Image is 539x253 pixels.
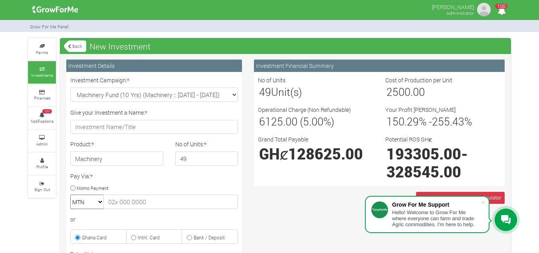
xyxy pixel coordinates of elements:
[28,107,56,129] a: 100 Notifications
[28,153,56,175] a: Profile
[432,114,464,128] span: 255.43
[34,187,50,192] small: Sign Out
[70,120,238,134] input: Investment Name/Title
[42,109,52,114] span: 100
[30,2,81,18] img: growforme image
[64,40,86,53] a: Back
[103,195,238,209] input: 02x 000 0000
[476,2,492,18] img: growforme image
[77,185,109,191] small: Momo Payment
[426,194,501,201] span: Show Your Investment Calculator
[70,172,93,180] label: Pay Via:
[385,76,452,84] label: Cost of Production per Unit
[446,10,474,16] small: Administrator
[258,76,285,84] label: No of Units
[36,141,48,147] small: Admin
[131,235,136,240] input: Intnl. Card
[259,114,334,128] span: 6125.00 (5.00%)
[70,151,163,166] h4: Machinery
[28,61,56,83] a: Investments
[386,145,499,181] h1: -
[66,60,242,72] div: Investment Details
[175,140,206,148] label: No of Units:
[36,50,48,55] small: Farms
[34,95,50,101] small: Finances
[392,201,481,208] div: Grow For Me Support
[187,235,192,240] input: Bank / Deposit
[259,85,271,99] span: 49
[31,72,53,78] small: Investments
[28,38,56,60] a: Farms
[254,60,505,72] div: Investment Financial Summary
[75,235,80,240] input: Ghana Card
[28,176,56,198] a: Sign Out
[494,2,509,20] i: Notifications
[70,185,75,191] input: Momo Payment
[432,2,474,11] p: [PERSON_NAME]
[386,144,461,163] span: 193305.00
[31,118,54,124] small: Notifications
[386,85,425,99] span: 2500.00
[386,115,499,128] h3: % - %
[70,215,238,223] div: or
[28,130,56,152] a: Admin
[82,234,107,241] small: Ghana Card
[138,234,160,241] small: Intnl. Card
[258,106,351,114] label: Operational Charge (Non Refundable)
[194,234,225,241] small: Bank / Deposit
[386,114,419,128] span: 150.29
[258,135,308,143] label: Grand Total Payable
[70,140,94,148] label: Product:
[70,76,129,84] label: Investment Campaign:
[385,106,456,114] label: Your Profit [PERSON_NAME]
[288,144,363,163] span: 128625.00
[36,164,48,169] small: Profile
[259,86,372,98] h3: Unit(s)
[385,135,432,143] label: Potential ROS GHȼ
[70,108,147,117] label: Give your Investment a Name:
[386,162,461,181] span: 328545.00
[495,4,507,9] span: 100
[392,209,481,227] div: Hello! Welcome to Grow For Me where everyone can farm and trade Agric commodities. I'm here to help.
[259,145,372,163] h1: GHȼ
[30,24,69,30] small: Grow For Me Panel
[494,8,509,15] a: 100
[87,38,153,54] span: New Investment
[28,84,56,106] a: Finances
